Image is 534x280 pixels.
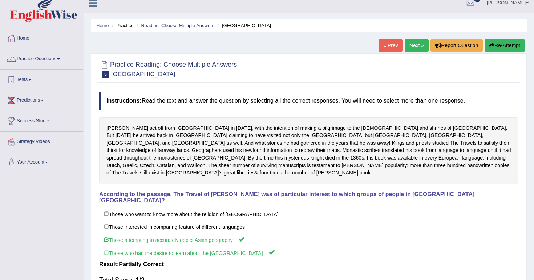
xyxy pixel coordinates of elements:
div: [PERSON_NAME] set off from [GEOGRAPHIC_DATA] in [DATE], with the intention of making a pilgrimage... [99,117,518,184]
label: Those who had the desire to learn about the [GEOGRAPHIC_DATA] [99,246,518,259]
a: Predictions [0,90,83,108]
span: 5 [102,71,109,78]
label: Those attempting to accurately depict Asian geography [99,233,518,246]
a: Tests [0,70,83,88]
h4: Read the text and answer the question by selecting all the correct responses. You will need to se... [99,92,518,110]
a: Home [96,23,109,28]
h4: Result: [99,261,518,268]
button: Re-Attempt [485,39,525,52]
a: Reading: Choose Multiple Answers [141,23,214,28]
label: Those who want to know more about the religion of [GEOGRAPHIC_DATA] [99,207,518,221]
a: Strategy Videos [0,132,83,150]
label: Those interested in comparing feature of different languages [99,220,518,233]
a: « Prev [379,39,402,52]
button: Report Question [430,39,483,52]
h4: According to the passage, The Travel of [PERSON_NAME] was of particular interest to which groups ... [99,191,518,204]
li: [GEOGRAPHIC_DATA] [216,22,271,29]
b: Instructions: [106,98,142,104]
h2: Practice Reading: Choose Multiple Answers [99,59,237,78]
li: Practice [110,22,133,29]
a: Practice Questions [0,49,83,67]
a: Home [0,28,83,46]
a: Next » [405,39,429,52]
a: Success Stories [0,111,83,129]
a: Your Account [0,152,83,170]
small: [GEOGRAPHIC_DATA] [111,71,175,78]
